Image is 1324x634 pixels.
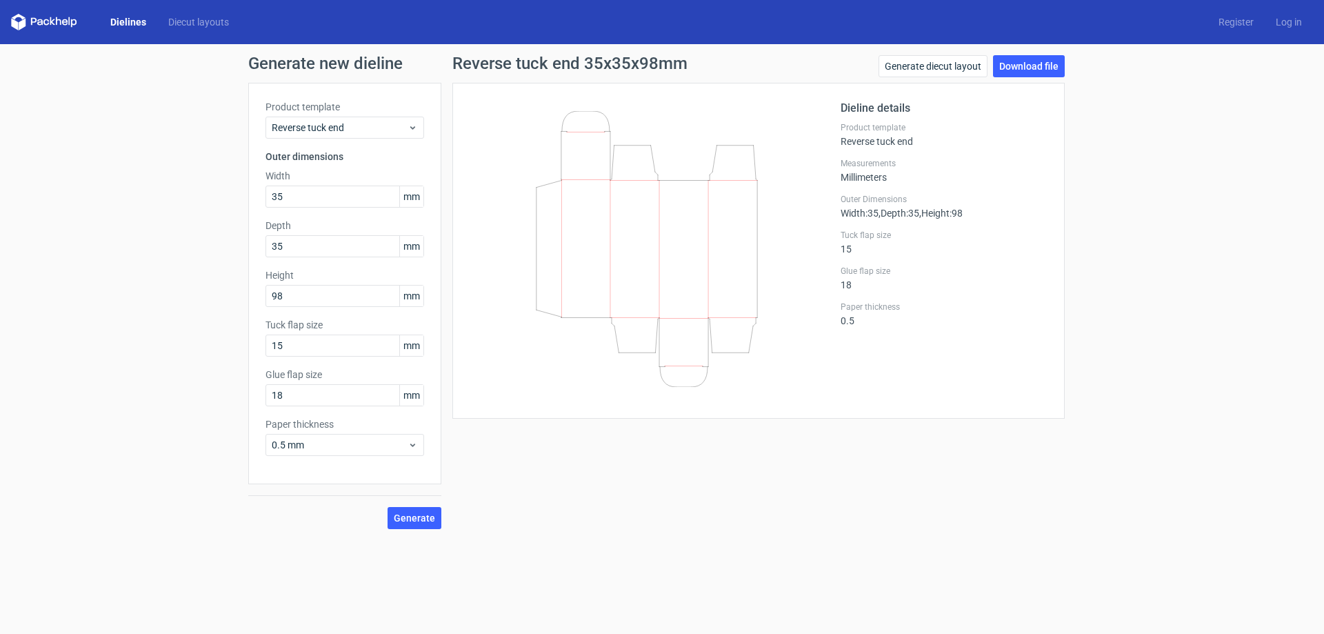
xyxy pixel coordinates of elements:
a: Generate diecut layout [879,55,987,77]
span: Width : 35 [841,208,879,219]
span: mm [399,286,423,306]
label: Glue flap size [265,368,424,382]
label: Paper thickness [841,301,1047,313]
span: mm [399,385,423,406]
span: Reverse tuck end [272,121,408,135]
label: Product template [265,100,424,114]
label: Width [265,169,424,183]
span: , Depth : 35 [879,208,919,219]
label: Tuck flap size [841,230,1047,241]
a: Register [1207,15,1265,29]
a: Diecut layouts [157,15,240,29]
label: Paper thickness [265,417,424,431]
h3: Outer dimensions [265,150,424,164]
label: Depth [265,219,424,232]
span: mm [399,335,423,356]
label: Outer Dimensions [841,194,1047,205]
h1: Generate new dieline [248,55,1076,72]
span: mm [399,236,423,257]
div: 0.5 [841,301,1047,326]
label: Glue flap size [841,266,1047,277]
span: 0.5 mm [272,438,408,452]
h2: Dieline details [841,100,1047,117]
span: , Height : 98 [919,208,963,219]
div: Reverse tuck end [841,122,1047,147]
span: Generate [394,513,435,523]
label: Tuck flap size [265,318,424,332]
a: Log in [1265,15,1313,29]
label: Height [265,268,424,282]
a: Download file [993,55,1065,77]
label: Measurements [841,158,1047,169]
div: Millimeters [841,158,1047,183]
a: Dielines [99,15,157,29]
h1: Reverse tuck end 35x35x98mm [452,55,688,72]
span: mm [399,186,423,207]
div: 18 [841,266,1047,290]
label: Product template [841,122,1047,133]
div: 15 [841,230,1047,255]
button: Generate [388,507,441,529]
